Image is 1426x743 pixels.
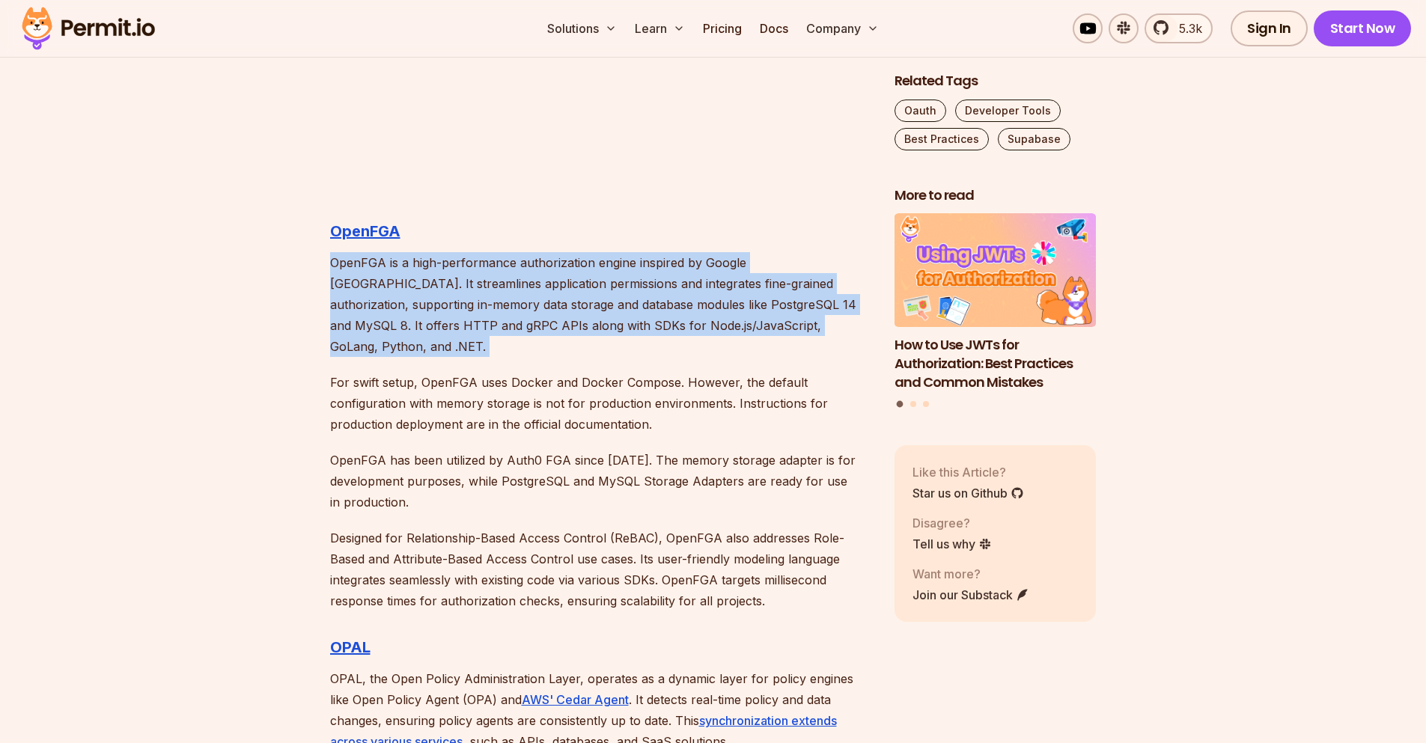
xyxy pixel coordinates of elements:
button: Go to slide 1 [897,401,904,408]
img: Permit logo [15,3,162,54]
button: Company [800,13,885,43]
h2: Related Tags [895,72,1097,91]
p: Disagree? [912,514,992,532]
div: Posts [895,214,1097,410]
a: OpenFGA [330,222,400,240]
li: 1 of 3 [895,214,1097,392]
p: Designed for Relationship-Based Access Control (ReBAC), OpenFGA also addresses Role-Based and Att... [330,528,871,611]
a: AWS' Cedar Agent [522,692,629,707]
a: Start Now [1314,10,1412,46]
button: Learn [629,13,691,43]
button: Go to slide 3 [923,401,929,407]
a: Developer Tools [955,100,1061,122]
a: Join our Substack [912,586,1029,604]
a: Oauth [895,100,946,122]
a: Supabase [998,128,1070,150]
a: Star us on Github [912,484,1024,502]
a: OPAL [330,638,371,656]
img: How to Use JWTs for Authorization: Best Practices and Common Mistakes [895,214,1097,328]
h2: More to read [895,186,1097,205]
p: Like this Article? [912,463,1024,481]
p: Want more? [912,565,1029,583]
a: Docs [754,13,794,43]
p: OpenFGA is a high-performance authorization engine inspired by Google [GEOGRAPHIC_DATA]. It strea... [330,252,871,357]
span: 5.3k [1170,19,1202,37]
a: Best Practices [895,128,989,150]
h3: How to Use JWTs for Authorization: Best Practices and Common Mistakes [895,336,1097,391]
button: Go to slide 2 [910,401,916,407]
a: Pricing [697,13,748,43]
a: Sign In [1231,10,1308,46]
p: OpenFGA has been utilized by Auth0 FGA since [DATE]. The memory storage adapter is for developmen... [330,450,871,513]
button: Solutions [541,13,623,43]
a: 5.3k [1145,13,1213,43]
p: For swift setup, OpenFGA uses Docker and Docker Compose. However, the default configuration with ... [330,372,871,435]
a: How to Use JWTs for Authorization: Best Practices and Common MistakesHow to Use JWTs for Authoriz... [895,214,1097,392]
a: Tell us why [912,535,992,553]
